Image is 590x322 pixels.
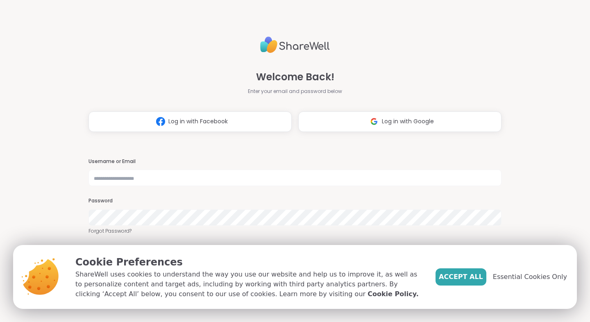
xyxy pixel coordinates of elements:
span: Welcome Back! [256,70,334,84]
h3: Username or Email [88,158,501,165]
span: Essential Cookies Only [493,272,567,282]
p: Cookie Preferences [75,255,422,270]
button: Log in with Facebook [88,111,292,132]
a: Cookie Policy. [368,289,418,299]
img: ShareWell Logo [260,33,330,57]
img: ShareWell Logomark [366,114,382,129]
h3: Password [88,197,501,204]
img: ShareWell Logomark [153,114,168,129]
span: Log in with Google [382,117,434,126]
button: Log in with Google [298,111,501,132]
p: ShareWell uses cookies to understand the way you use our website and help us to improve it, as we... [75,270,422,299]
a: Forgot Password? [88,227,501,235]
span: Enter your email and password below [248,88,342,95]
button: Accept All [436,268,486,286]
span: Accept All [439,272,483,282]
span: Log in with Facebook [168,117,228,126]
